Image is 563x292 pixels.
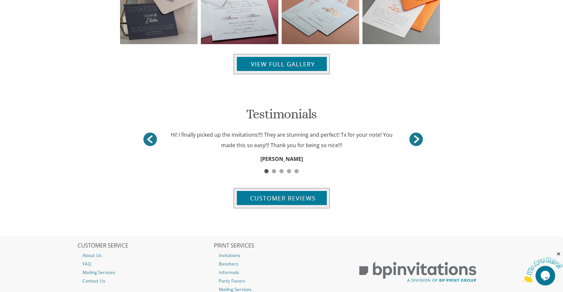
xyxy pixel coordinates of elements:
span: 4 [287,169,291,173]
span: 3 [279,169,284,173]
iframe: chat widget [522,251,563,282]
a: Party Favors [214,277,349,285]
div: Hi! I finally picked up the invitations!!!! They are stunning and perfect! Tx for your note! You ... [167,129,396,150]
a: < [408,131,424,147]
span: 1 [264,169,269,173]
h2: PRINT SERVICES [214,243,349,249]
h1: Testimonials [139,107,424,126]
a: 1 [263,164,270,170]
img: BP Print Group [350,256,485,288]
a: Contact Us [78,277,213,285]
h2: CUSTOMER SERVICE [78,243,213,249]
div: [PERSON_NAME] [139,154,424,164]
img: customer-reviews-btn.jpg [234,188,330,208]
a: 2 [270,164,278,170]
a: Benchers [214,260,349,268]
a: Invitations [214,251,349,260]
a: Mailing Services [78,268,213,277]
a: 3 [278,164,285,170]
a: > [142,131,158,147]
a: Informals [214,268,349,277]
a: About Us [78,251,213,260]
a: 4 [285,164,293,170]
span: 2 [272,169,276,173]
span: 5 [294,169,299,173]
a: FAQ [78,260,213,268]
a: 5 [293,164,300,170]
